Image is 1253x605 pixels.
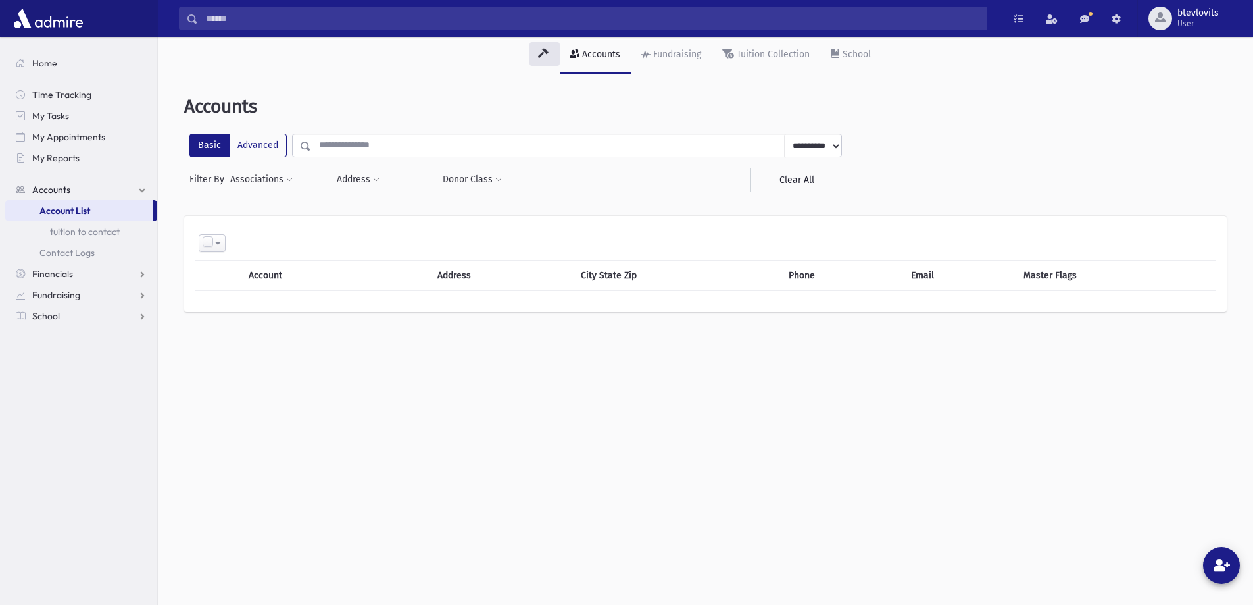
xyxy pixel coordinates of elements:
a: Tuition Collection [712,37,820,74]
div: Accounts [579,49,620,60]
a: My Appointments [5,126,157,147]
span: Account List [39,205,90,217]
a: Financials [5,263,157,284]
input: Search [198,7,987,30]
div: School [840,49,871,60]
a: Fundraising [631,37,712,74]
span: Accounts [184,95,257,117]
a: Accounts [5,179,157,200]
div: FilterModes [189,134,287,157]
span: Filter By [189,172,230,186]
span: My Appointments [32,131,105,143]
label: Basic [189,134,230,157]
a: My Tasks [5,105,157,126]
span: User [1177,18,1219,29]
div: Tuition Collection [734,49,810,60]
span: School [32,310,60,322]
a: School [5,305,157,327]
a: Contact Logs [5,242,157,263]
button: Address [336,168,380,192]
th: Account [241,260,384,290]
span: My Tasks [32,110,69,122]
button: Associations [230,168,293,192]
a: Time Tracking [5,84,157,105]
span: Accounts [32,184,70,196]
label: Advanced [229,134,287,157]
a: Clear All [750,168,842,192]
a: Account List [5,200,153,221]
span: Fundraising [32,289,80,301]
a: Fundraising [5,284,157,305]
span: Time Tracking [32,89,91,101]
a: My Reports [5,147,157,169]
th: Master Flags [1016,260,1216,290]
span: My Reports [32,152,80,164]
button: Donor Class [442,168,503,192]
img: AdmirePro [11,5,86,32]
span: Home [32,57,57,69]
th: Email [903,260,1016,290]
th: City State Zip [573,260,781,290]
a: Home [5,53,157,74]
th: Address [430,260,573,290]
div: Fundraising [651,49,701,60]
a: Accounts [560,37,631,74]
a: tuition to contact [5,221,157,242]
span: Contact Logs [39,247,95,259]
th: Phone [781,260,903,290]
span: Financials [32,268,73,280]
a: School [820,37,881,74]
span: btevlovits [1177,8,1219,18]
